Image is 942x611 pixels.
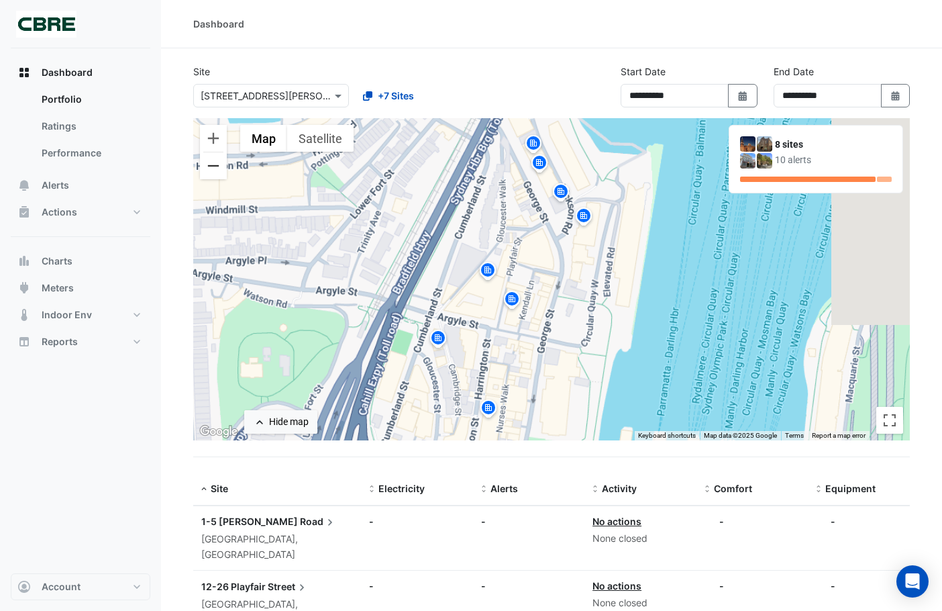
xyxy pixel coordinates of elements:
[378,89,414,103] span: +7 Sites
[573,206,594,230] img: site-pin.svg
[529,153,550,177] img: site-pin.svg
[890,90,902,101] fa-icon: Select Date
[16,11,76,38] img: Company Logo
[378,483,425,494] span: Electricity
[11,199,150,226] button: Actions
[825,483,876,494] span: Equipment
[193,17,244,31] div: Dashboard
[592,596,688,611] div: None closed
[11,301,150,328] button: Indoor Env
[11,573,150,600] button: Account
[740,153,755,169] img: 33 Playfair Street
[42,205,77,219] span: Actions
[11,248,150,275] button: Charts
[876,407,903,434] button: Toggle fullscreen view
[42,254,72,268] span: Charts
[201,532,353,563] div: [GEOGRAPHIC_DATA], [GEOGRAPHIC_DATA]
[42,66,93,79] span: Dashboard
[193,64,210,79] label: Site
[740,136,755,152] img: 1-5 Hickson Road
[757,136,772,152] img: 12-26 Playfair Street
[785,432,804,439] a: Terms (opens in new tab)
[17,281,31,295] app-icon: Meters
[17,308,31,322] app-icon: Indoor Env
[477,261,499,284] img: site-pin.svg
[287,125,354,152] button: Show satellite imagery
[211,483,228,494] span: Site
[200,152,227,179] button: Zoom out
[774,64,814,79] label: End Date
[42,335,78,348] span: Reports
[719,579,724,593] div: -
[197,423,241,440] a: Open this area in Google Maps (opens a new window)
[17,335,31,348] app-icon: Reports
[11,328,150,355] button: Reports
[501,289,523,313] img: site-pin.svg
[354,84,423,107] button: +7 Sites
[896,565,929,598] div: Open Intercom Messenger
[200,125,227,152] button: Zoom in
[831,514,835,528] div: -
[481,579,577,593] div: -
[602,483,637,494] span: Activity
[42,179,69,192] span: Alerts
[592,580,641,592] a: No actions
[621,64,666,79] label: Start Date
[427,328,449,352] img: site-pin.svg
[17,179,31,192] app-icon: Alerts
[592,516,641,527] a: No actions
[704,432,777,439] span: Map data ©2025 Google
[369,579,465,593] div: -
[478,398,499,422] img: site-pin.svg
[714,483,752,494] span: Comfort
[11,59,150,86] button: Dashboard
[481,514,577,528] div: -
[775,138,892,152] div: 8 sites
[17,66,31,79] app-icon: Dashboard
[31,86,150,113] a: Portfolio
[11,275,150,301] button: Meters
[523,134,544,157] img: site-pin.svg
[201,516,298,527] span: 1-5 [PERSON_NAME]
[369,514,465,528] div: -
[31,140,150,167] a: Performance
[201,581,266,592] span: 12-26 Playfair
[42,281,74,295] span: Meters
[42,308,92,322] span: Indoor Env
[757,153,772,169] img: 80 George Street
[11,86,150,172] div: Dashboard
[31,113,150,140] a: Ratings
[197,423,241,440] img: Google
[42,580,81,594] span: Account
[11,172,150,199] button: Alerts
[592,531,688,547] div: None closed
[244,410,317,434] button: Hide map
[17,254,31,268] app-icon: Charts
[550,182,572,205] img: site-pin.svg
[831,579,835,593] div: -
[812,432,866,439] a: Report a map error
[490,483,518,494] span: Alerts
[638,431,696,440] button: Keyboard shortcuts
[737,90,749,101] fa-icon: Select Date
[775,153,892,167] div: 10 alerts
[17,205,31,219] app-icon: Actions
[268,579,309,594] span: Street
[300,514,337,529] span: Road
[269,415,309,429] div: Hide map
[240,125,287,152] button: Show street map
[719,514,724,528] div: -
